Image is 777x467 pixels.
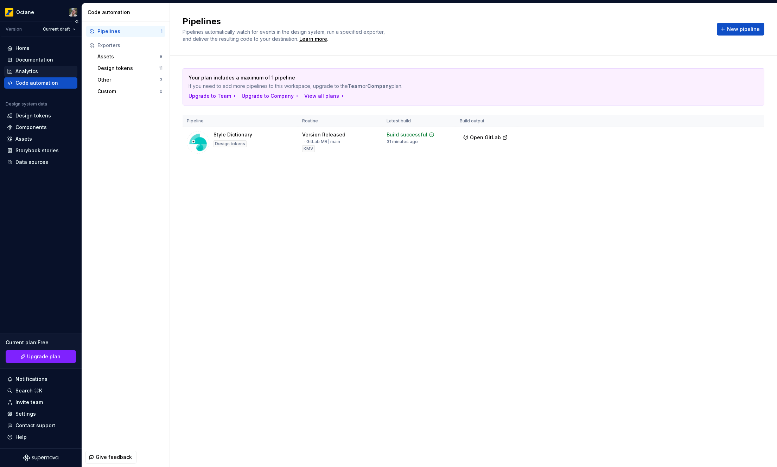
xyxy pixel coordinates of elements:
th: Pipeline [183,115,298,127]
a: Code automation [4,77,77,89]
div: Design tokens [97,65,159,72]
div: Design tokens [214,140,247,147]
a: Settings [4,408,77,420]
div: Settings [15,410,36,417]
button: Notifications [4,373,77,385]
div: Data sources [15,159,48,166]
div: Documentation [15,56,53,63]
button: Give feedback [85,451,136,463]
img: Tiago [69,8,77,17]
div: Help [15,434,27,441]
div: Assets [15,135,32,142]
div: Pipelines [97,28,161,35]
strong: Team [348,83,362,89]
svg: Supernova Logo [23,454,58,461]
div: Components [15,124,47,131]
button: New pipeline [717,23,764,36]
div: → GitLab MR main [302,139,340,145]
div: 0 [160,89,163,94]
div: 1 [161,28,163,34]
div: 11 [159,65,163,71]
div: Invite team [15,399,43,406]
a: Home [4,43,77,54]
span: Give feedback [96,454,132,461]
div: Home [15,45,30,52]
button: Pipelines1 [86,26,165,37]
div: Version Released [302,131,345,138]
button: Search ⌘K [4,385,77,396]
span: Upgrade plan [27,353,60,360]
div: Code automation [88,9,167,16]
span: Current draft [43,26,70,32]
div: Build successful [387,131,427,138]
button: Assets8 [95,51,165,62]
a: Storybook stories [4,145,77,156]
a: Data sources [4,156,77,168]
button: OctaneTiago [1,5,80,20]
button: Design tokens11 [95,63,165,74]
div: Contact support [15,422,55,429]
p: If you need to add more pipelines to this workspace, upgrade to the or plan. [189,83,709,90]
a: Upgrade plan [6,350,76,363]
div: Design system data [6,101,47,107]
button: Upgrade to Team [189,92,237,100]
span: | [327,139,329,144]
div: Storybook stories [15,147,59,154]
div: 8 [160,54,163,59]
div: Exporters [97,42,163,49]
button: View all plans [304,92,345,100]
div: Custom [97,88,160,95]
div: KMV [302,145,315,152]
div: 31 minutes ago [387,139,418,145]
div: Notifications [15,376,47,383]
div: Code automation [15,79,58,87]
span: . [298,37,328,42]
div: Current plan : Free [6,339,76,346]
div: Other [97,76,160,83]
div: Analytics [15,68,38,75]
div: Search ⌘K [15,387,42,394]
a: Documentation [4,54,77,65]
a: Analytics [4,66,77,77]
button: Open GitLab [460,131,511,144]
a: Design tokens [4,110,77,121]
button: Current draft [40,24,79,34]
a: Assets [4,133,77,145]
a: Invite team [4,397,77,408]
p: Your plan includes a maximum of 1 pipeline [189,74,709,81]
button: Help [4,431,77,443]
th: Routine [298,115,382,127]
button: Contact support [4,420,77,431]
th: Latest build [382,115,456,127]
strong: Company [367,83,391,89]
th: Build output [456,115,517,127]
div: Design tokens [15,112,51,119]
button: Other3 [95,74,165,85]
img: e8093afa-4b23-4413-bf51-00cde92dbd3f.png [5,8,13,17]
span: Pipelines automatically watch for events in the design system, run a specified exporter, and deli... [183,29,386,42]
a: Components [4,122,77,133]
a: Learn more [299,36,327,43]
div: Assets [97,53,160,60]
div: Version [6,26,22,32]
div: 3 [160,77,163,83]
h2: Pipelines [183,16,708,27]
div: Style Dictionary [214,131,252,138]
div: Octane [16,9,34,16]
button: Custom0 [95,86,165,97]
span: Open GitLab [470,134,501,141]
a: Open GitLab [460,135,511,141]
span: New pipeline [727,26,760,33]
button: Upgrade to Company [242,92,300,100]
button: Collapse sidebar [72,17,82,26]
